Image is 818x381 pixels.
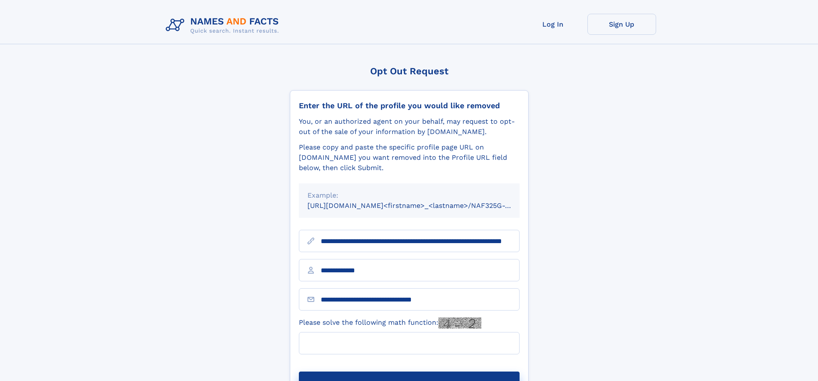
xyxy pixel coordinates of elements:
small: [URL][DOMAIN_NAME]<firstname>_<lastname>/NAF325G-xxxxxxxx [307,201,536,210]
div: Please copy and paste the specific profile page URL on [DOMAIN_NAME] you want removed into the Pr... [299,142,520,173]
div: Example: [307,190,511,201]
a: Log In [519,14,587,35]
div: Opt Out Request [290,66,529,76]
a: Sign Up [587,14,656,35]
label: Please solve the following math function: [299,317,481,329]
div: Enter the URL of the profile you would like removed [299,101,520,110]
img: Logo Names and Facts [162,14,286,37]
div: You, or an authorized agent on your behalf, may request to opt-out of the sale of your informatio... [299,116,520,137]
